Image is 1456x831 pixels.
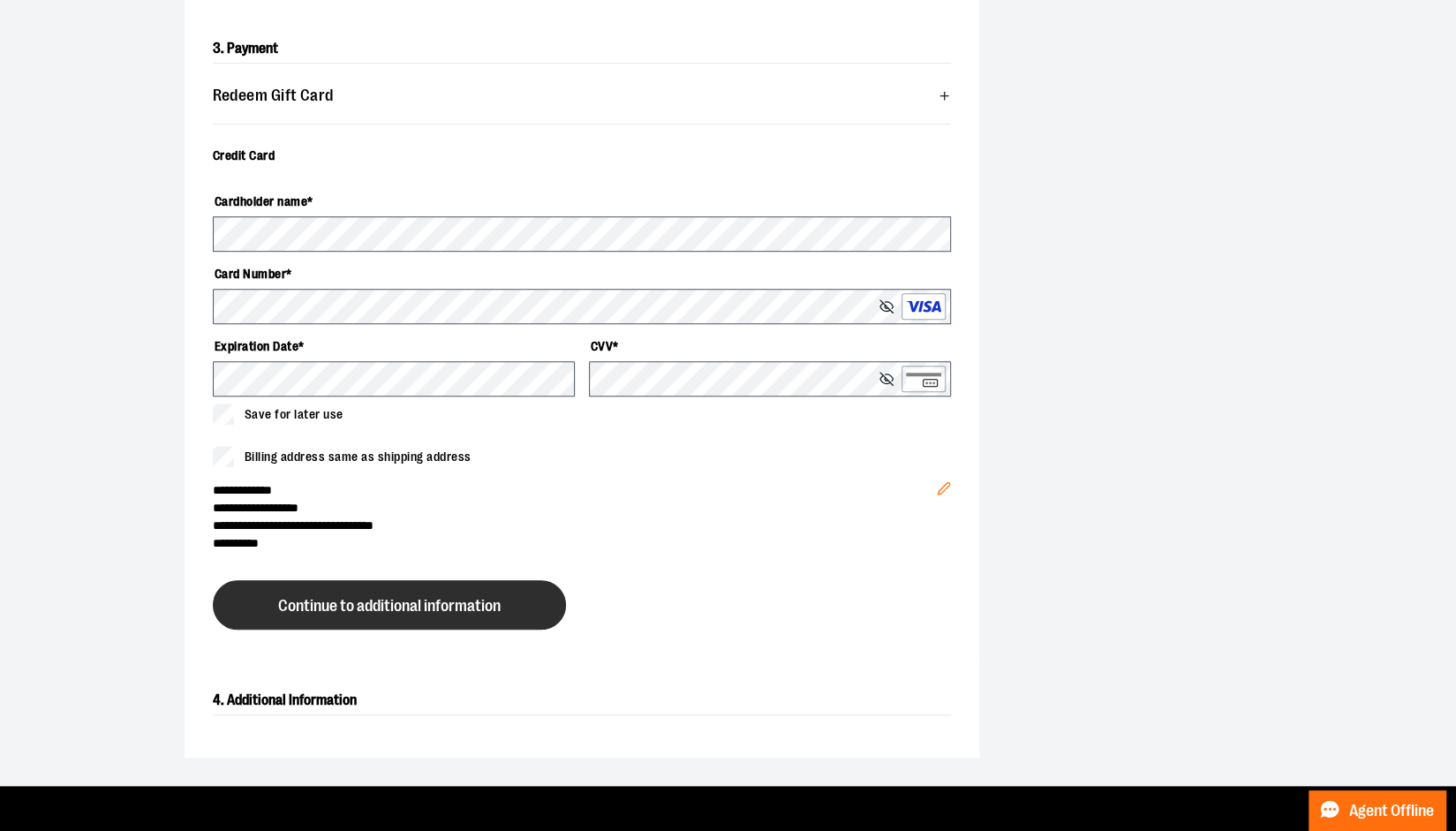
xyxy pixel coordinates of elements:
[1349,803,1434,820] span: Agent Offline
[213,404,234,425] input: Save for later use
[213,686,951,715] h2: 4. Additional Information
[245,405,343,424] span: Save for later use
[923,453,965,515] button: Edit
[1309,790,1445,831] button: Agent Offline
[213,78,951,113] button: Redeem Gift Card
[213,259,951,289] label: Card Number *
[213,148,275,162] span: Credit Card
[589,331,951,361] label: CVV *
[213,331,575,361] label: Expiration Date *
[213,34,951,64] h2: 3. Payment
[213,580,566,630] button: Continue to additional information
[213,87,334,104] span: Redeem Gift Card
[278,598,501,615] span: Continue to additional information
[213,186,951,216] label: Cardholder name *
[213,446,234,467] input: Billing address same as shipping address
[245,448,472,466] span: Billing address same as shipping address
